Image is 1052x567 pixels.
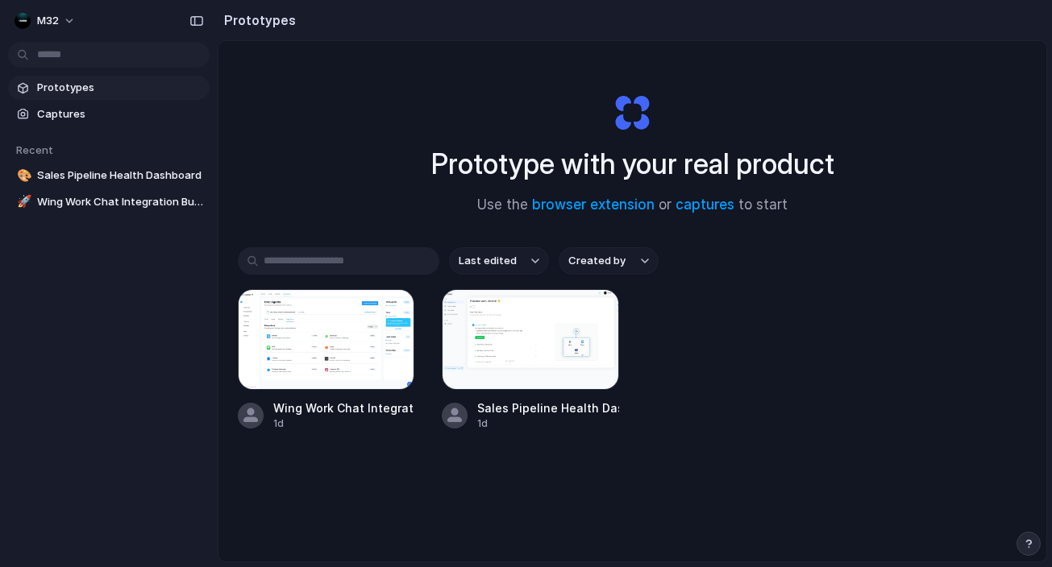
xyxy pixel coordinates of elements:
[568,253,626,269] span: Created by
[218,10,296,30] h2: Prototypes
[273,399,414,416] div: Wing Work Chat Integration Bubble
[15,168,31,184] button: 🎨
[37,13,59,29] span: m32
[8,8,84,34] button: m32
[238,289,414,431] a: Wing Work Chat Integration BubbleWing Work Chat Integration Bubble1d
[442,289,618,431] a: Sales Pipeline Health DashboardSales Pipeline Health Dashboard1d
[8,190,210,214] a: 🚀Wing Work Chat Integration Bubble
[8,76,210,100] a: Prototypes
[37,168,203,184] span: Sales Pipeline Health Dashboard
[459,253,517,269] span: Last edited
[37,80,203,96] span: Prototypes
[15,194,31,210] button: 🚀
[532,197,655,213] a: browser extension
[37,194,203,210] span: Wing Work Chat Integration Bubble
[273,416,414,431] div: 1d
[37,106,203,122] span: Captures
[676,197,734,213] a: captures
[8,163,210,188] a: 🎨Sales Pipeline Health Dashboard
[477,399,618,416] div: Sales Pipeline Health Dashboard
[8,102,210,126] a: Captures
[17,192,28,211] div: 🚀
[559,247,659,275] button: Created by
[449,247,549,275] button: Last edited
[477,416,618,431] div: 1d
[431,143,834,185] h1: Prototype with your real product
[477,195,788,216] span: Use the or to start
[16,143,53,156] span: Recent
[17,167,28,185] div: 🎨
